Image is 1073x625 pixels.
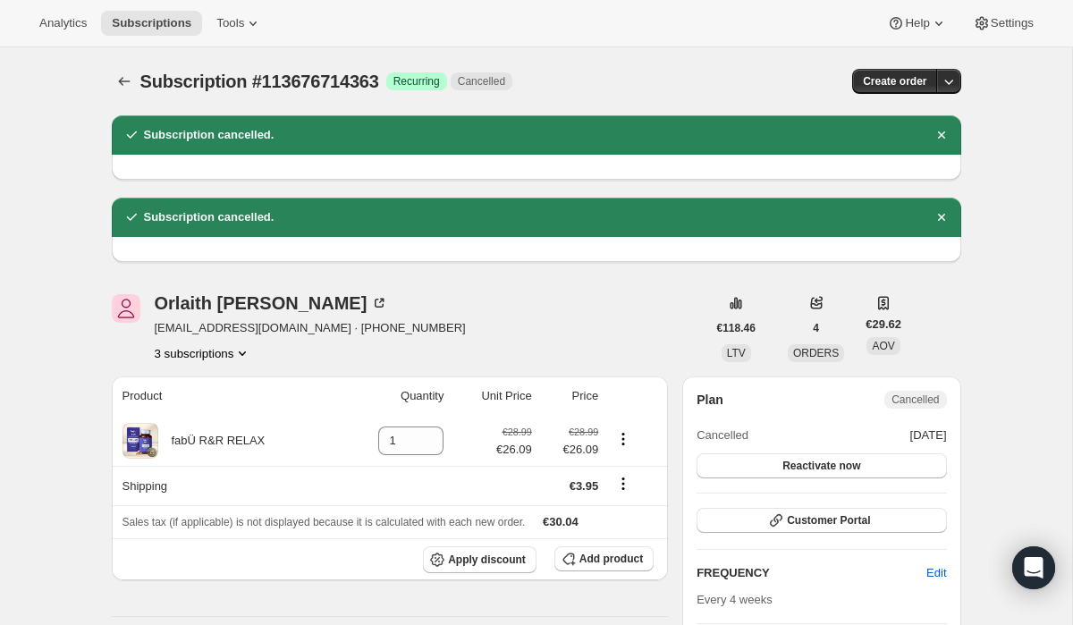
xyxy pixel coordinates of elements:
[496,441,532,459] span: €26.09
[802,316,830,341] button: 4
[717,321,756,335] span: €118.46
[609,429,638,449] button: Product actions
[449,376,536,416] th: Unit Price
[112,376,341,416] th: Product
[866,316,901,334] span: €29.62
[962,11,1044,36] button: Settings
[852,69,937,94] button: Create order
[697,453,946,478] button: Reactivate now
[140,72,379,91] span: Subscription #113676714363
[929,122,954,148] button: Dismiss notification
[697,391,723,409] h2: Plan
[448,553,526,567] span: Apply discount
[458,74,505,89] span: Cancelled
[543,515,579,528] span: €30.04
[101,11,202,36] button: Subscriptions
[569,427,598,437] small: €28.99
[929,205,954,230] button: Dismiss notification
[706,316,766,341] button: €118.46
[216,16,244,30] span: Tools
[112,466,341,505] th: Shipping
[787,513,870,528] span: Customer Portal
[570,479,599,493] span: €3.95
[916,559,957,587] button: Edit
[503,427,532,437] small: €28.99
[905,16,929,30] span: Help
[609,474,638,494] button: Shipping actions
[697,593,773,606] span: Every 4 weeks
[123,423,158,459] img: product img
[697,508,946,533] button: Customer Portal
[340,376,449,416] th: Quantity
[537,376,604,416] th: Price
[155,294,389,312] div: Orlaith [PERSON_NAME]
[112,69,137,94] button: Subscriptions
[206,11,273,36] button: Tools
[39,16,87,30] span: Analytics
[863,74,926,89] span: Create order
[29,11,97,36] button: Analytics
[543,441,598,459] span: €26.09
[393,74,440,89] span: Recurring
[891,393,939,407] span: Cancelled
[813,321,819,335] span: 4
[579,552,643,566] span: Add product
[423,546,536,573] button: Apply discount
[123,516,526,528] span: Sales tax (if applicable) is not displayed because it is calculated with each new order.
[554,546,654,571] button: Add product
[112,16,191,30] span: Subscriptions
[155,344,252,362] button: Product actions
[782,459,860,473] span: Reactivate now
[926,564,946,582] span: Edit
[1012,546,1055,589] div: Open Intercom Messenger
[158,432,266,450] div: fabÜ R&R RELAX
[144,208,275,226] h2: Subscription cancelled.
[876,11,958,36] button: Help
[991,16,1034,30] span: Settings
[155,319,466,337] span: [EMAIL_ADDRESS][DOMAIN_NAME] · [PHONE_NUMBER]
[697,564,926,582] h2: FREQUENCY
[144,126,275,144] h2: Subscription cancelled.
[697,427,748,444] span: Cancelled
[112,294,140,323] span: Orlaith Doyle
[727,347,746,359] span: LTV
[910,427,947,444] span: [DATE]
[872,340,894,352] span: AOV
[793,347,839,359] span: ORDERS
